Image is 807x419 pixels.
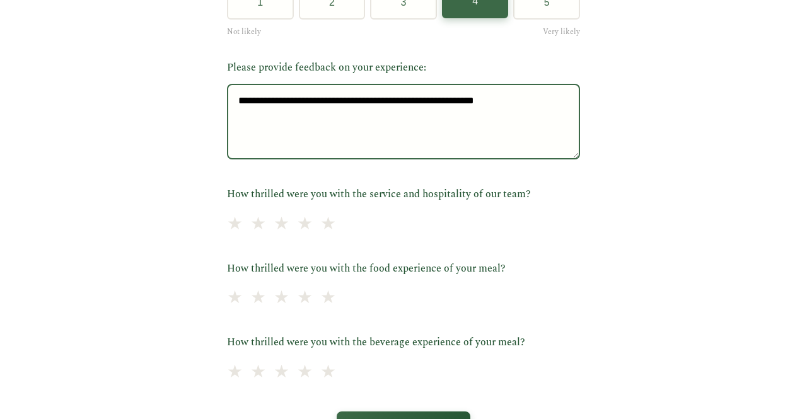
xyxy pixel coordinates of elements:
[297,210,313,239] span: ★
[250,210,266,239] span: ★
[274,359,289,387] span: ★
[250,359,266,387] span: ★
[227,187,580,203] label: How thrilled were you with the service and hospitality of our team?
[274,210,289,239] span: ★
[227,359,243,387] span: ★
[227,210,243,239] span: ★
[320,359,336,387] span: ★
[320,284,336,313] span: ★
[297,284,313,313] span: ★
[543,26,580,38] span: Very likely
[227,60,580,76] label: Please provide feedback on your experience:
[227,261,580,277] label: How thrilled were you with the food experience of your meal?
[227,335,580,351] label: How thrilled were you with the beverage experience of your meal?
[227,284,243,313] span: ★
[274,284,289,313] span: ★
[320,210,336,239] span: ★
[250,284,266,313] span: ★
[227,26,261,38] span: Not likely
[297,359,313,387] span: ★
